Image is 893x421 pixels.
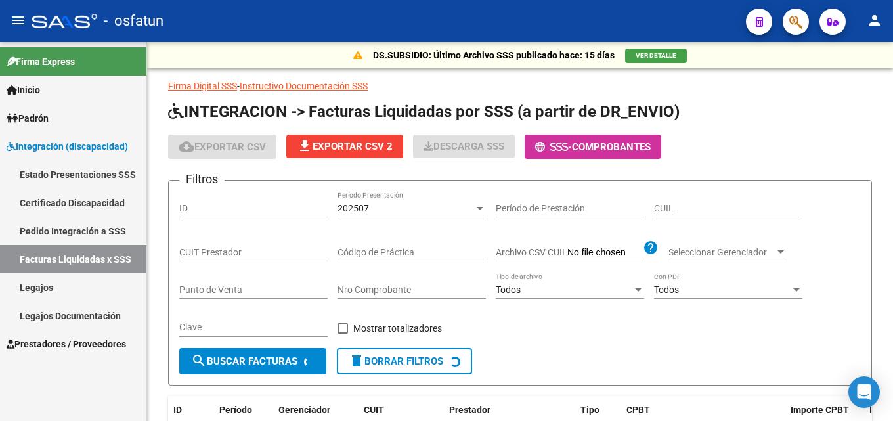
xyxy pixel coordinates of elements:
span: Importe CPBT [791,405,849,415]
mat-icon: search [191,353,207,368]
span: ID [173,405,182,415]
mat-icon: file_download [297,138,313,154]
button: Exportar CSV 2 [286,135,403,158]
h3: Filtros [179,170,225,188]
span: Comprobantes [572,141,651,153]
mat-icon: menu [11,12,26,28]
span: Todos [654,284,679,295]
span: Inicio [7,83,40,97]
p: DS.SUBSIDIO: Último Archivo SSS publicado hace: 15 días [373,48,615,62]
button: Borrar Filtros [337,348,472,374]
span: Integración (discapacidad) [7,139,128,154]
span: Descarga SSS [424,141,504,152]
mat-icon: delete [349,353,364,368]
span: Exportar CSV [179,141,266,153]
app-download-masive: Descarga masiva de comprobantes (adjuntos) [413,135,515,159]
button: Buscar Facturas [179,348,326,374]
span: INTEGRACION -> Facturas Liquidadas por SSS (a partir de DR_ENVIO) [168,102,680,121]
button: Exportar CSV [168,135,276,159]
span: CUIT [364,405,384,415]
span: - [535,141,572,153]
span: Gerenciador [278,405,330,415]
span: Mostrar totalizadores [353,321,442,336]
span: 202507 [338,203,369,213]
span: Archivo CSV CUIL [496,247,567,257]
span: Prestadores / Proveedores [7,337,126,351]
span: - osfatun [104,7,163,35]
span: Borrar Filtros [349,355,443,367]
p: - [168,79,872,93]
span: CPBT [626,405,650,415]
div: Open Intercom Messenger [848,376,880,408]
span: Todos [496,284,521,295]
mat-icon: cloud_download [179,139,194,154]
span: Prestador [449,405,490,415]
button: VER DETALLE [625,49,687,63]
a: Firma Digital SSS [168,81,237,91]
mat-icon: person [867,12,882,28]
mat-icon: help [643,240,659,255]
span: VER DETALLE [636,52,676,59]
button: Descarga SSS [413,135,515,158]
a: Instructivo Documentación SSS [240,81,368,91]
span: Buscar Facturas [191,355,297,367]
span: Padrón [7,111,49,125]
span: Seleccionar Gerenciador [668,247,775,258]
span: Firma Express [7,55,75,69]
button: -Comprobantes [525,135,661,159]
span: Exportar CSV 2 [297,141,393,152]
input: Archivo CSV CUIL [567,247,643,259]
